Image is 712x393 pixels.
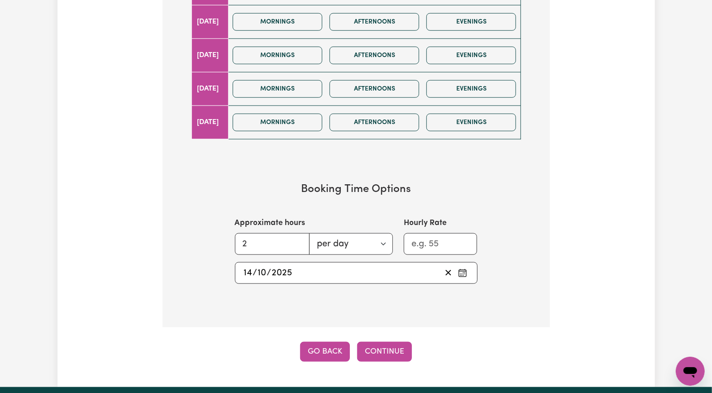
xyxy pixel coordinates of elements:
[267,268,272,278] span: /
[426,80,516,98] button: Evenings
[272,266,293,280] input: ----
[253,268,258,278] span: /
[233,47,322,64] button: Mornings
[235,233,310,255] input: e.g. 2.5
[233,114,322,131] button: Mornings
[191,72,229,105] td: [DATE]
[244,266,253,280] input: --
[455,266,470,280] button: Pick an approximate start date
[426,114,516,131] button: Evenings
[426,13,516,31] button: Evenings
[330,13,419,31] button: Afternoons
[300,342,350,362] button: Go Back
[404,217,447,229] label: Hourly Rate
[233,80,322,98] button: Mornings
[191,5,229,38] td: [DATE]
[330,47,419,64] button: Afternoons
[191,105,229,139] td: [DATE]
[235,217,306,229] label: Approximate hours
[357,342,412,362] button: Continue
[330,80,419,98] button: Afternoons
[330,114,419,131] button: Afternoons
[441,266,455,280] button: Clear start date
[676,357,705,386] iframe: Button to launch messaging window
[191,38,229,72] td: [DATE]
[426,47,516,64] button: Evenings
[404,233,478,255] input: e.g. 55
[191,183,521,196] h3: Booking Time Options
[258,266,267,280] input: --
[233,13,322,31] button: Mornings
